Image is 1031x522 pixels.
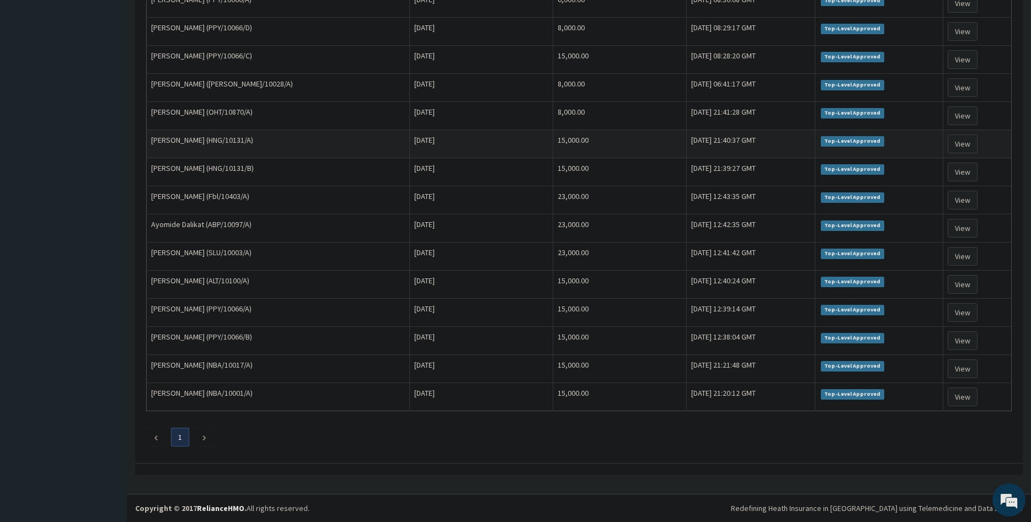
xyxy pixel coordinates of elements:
td: [DATE] [409,46,553,74]
td: 15,000.00 [553,355,687,383]
span: Top-Level Approved [821,80,884,90]
a: View [948,331,977,350]
td: 8,000.00 [553,102,687,130]
td: [DATE] 21:21:48 GMT [687,355,815,383]
td: [DATE] 12:43:35 GMT [687,186,815,214]
td: [DATE] [409,327,553,355]
td: [PERSON_NAME] (Fbl/10403/A) [147,186,410,214]
a: View [948,106,977,125]
span: Top-Level Approved [821,136,884,146]
td: [PERSON_NAME] (PPY/10066/A) [147,299,410,327]
a: View [948,22,977,41]
td: [DATE] [409,214,553,243]
a: View [948,78,977,97]
span: Top-Level Approved [821,192,884,202]
td: [DATE] [409,299,553,327]
span: Top-Level Approved [821,164,884,174]
td: [DATE] [409,18,553,46]
a: Next page [202,432,207,442]
a: View [948,191,977,209]
td: [PERSON_NAME] (SLU/10003/A) [147,243,410,271]
td: 15,000.00 [553,327,687,355]
td: [PERSON_NAME] (NBA/10001/A) [147,383,410,411]
td: [DATE] 12:38:04 GMT [687,327,815,355]
td: [PERSON_NAME] (HNG/10131/A) [147,130,410,158]
span: Top-Level Approved [821,333,884,343]
td: [PERSON_NAME] (PPY/10066/B) [147,327,410,355]
td: [DATE] 12:40:24 GMT [687,271,815,299]
td: [DATE] 06:41:17 GMT [687,74,815,102]
td: 15,000.00 [553,299,687,327]
td: [DATE] 08:29:17 GMT [687,18,815,46]
a: View [948,247,977,266]
td: [PERSON_NAME] (OHT/10870/A) [147,102,410,130]
td: 15,000.00 [553,158,687,186]
td: 15,000.00 [553,130,687,158]
footer: All rights reserved. [127,494,1031,522]
td: [DATE] [409,158,553,186]
td: 15,000.00 [553,383,687,411]
td: [DATE] 12:39:14 GMT [687,299,815,327]
span: Top-Level Approved [821,361,884,371]
a: RelianceHMO [197,503,244,513]
td: [DATE] [409,383,553,411]
div: Minimize live chat window [181,6,207,32]
span: Top-Level Approved [821,305,884,315]
span: Top-Level Approved [821,220,884,230]
span: Top-Level Approved [821,277,884,287]
td: [DATE] 08:28:20 GMT [687,46,815,74]
td: [DATE] [409,243,553,271]
strong: Copyright © 2017 . [135,503,247,513]
span: Top-Level Approved [821,249,884,259]
span: We're online! [64,139,152,250]
td: [DATE] 12:41:42 GMT [687,243,815,271]
td: [DATE] 21:41:28 GMT [687,102,815,130]
span: Top-Level Approved [821,52,884,62]
td: [DATE] [409,130,553,158]
a: Previous page [153,432,158,442]
td: [PERSON_NAME] (PPY/10066/D) [147,18,410,46]
a: View [948,359,977,378]
td: [PERSON_NAME] (HNG/10131/B) [147,158,410,186]
td: [PERSON_NAME] (ALT/10100/A) [147,271,410,299]
a: View [948,50,977,69]
td: 23,000.00 [553,214,687,243]
span: Top-Level Approved [821,389,884,399]
td: [DATE] 21:40:37 GMT [687,130,815,158]
td: 15,000.00 [553,271,687,299]
a: View [948,134,977,153]
a: View [948,219,977,238]
img: d_794563401_company_1708531726252_794563401 [20,55,45,83]
a: View [948,275,977,294]
td: 8,000.00 [553,74,687,102]
a: View [948,388,977,406]
td: [PERSON_NAME] (NBA/10017/A) [147,355,410,383]
a: Page 1 is your current page [178,432,182,442]
td: [DATE] [409,271,553,299]
textarea: Type your message and hit 'Enter' [6,301,210,340]
td: 8,000.00 [553,18,687,46]
td: [DATE] 12:42:35 GMT [687,214,815,243]
td: 15,000.00 [553,46,687,74]
td: [PERSON_NAME] (PPY/10066/C) [147,46,410,74]
td: [DATE] [409,186,553,214]
a: View [948,163,977,181]
td: 23,000.00 [553,186,687,214]
div: Redefining Heath Insurance in [GEOGRAPHIC_DATA] using Telemedicine and Data Science! [731,503,1023,514]
td: [DATE] [409,74,553,102]
td: [DATE] 21:39:27 GMT [687,158,815,186]
td: [DATE] 21:20:12 GMT [687,383,815,411]
td: [DATE] [409,355,553,383]
div: Chat with us now [57,62,185,76]
span: Top-Level Approved [821,108,884,118]
td: [DATE] [409,102,553,130]
td: 23,000.00 [553,243,687,271]
td: Ayomide Dalikat (ABP/10097/A) [147,214,410,243]
a: View [948,303,977,322]
span: Top-Level Approved [821,24,884,34]
td: [PERSON_NAME] ([PERSON_NAME]/10028/A) [147,74,410,102]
